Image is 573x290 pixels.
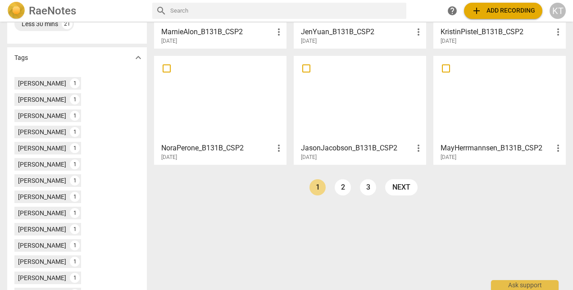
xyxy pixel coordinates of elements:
[132,51,145,64] button: Show more
[70,192,80,202] div: 1
[18,176,66,185] div: [PERSON_NAME]
[447,5,458,16] span: help
[297,59,423,161] a: JasonJacobson_B131B_CSP2[DATE]
[62,18,73,29] div: 21
[29,5,76,17] h2: RaeNotes
[441,154,456,161] span: [DATE]
[18,257,66,266] div: [PERSON_NAME]
[360,179,376,195] a: Page 3
[335,179,351,195] a: Page 2
[301,143,413,154] h3: JasonJacobson_B131B_CSP2
[161,143,273,154] h3: NoraPerone_B131B_CSP2
[301,27,413,37] h3: JenYuan_B131B_CSP2
[70,224,80,234] div: 1
[413,143,424,154] span: more_vert
[70,273,80,283] div: 1
[385,179,418,195] a: next
[441,143,553,154] h3: MayHerrmannsen_B131B_CSP2
[464,3,542,19] button: Upload
[301,37,317,45] span: [DATE]
[437,59,563,161] a: MayHerrmannsen_B131B_CSP2[DATE]
[22,19,58,28] div: Less 30 mins
[70,111,80,121] div: 1
[18,79,66,88] div: [PERSON_NAME]
[161,37,177,45] span: [DATE]
[18,241,66,250] div: [PERSON_NAME]
[18,111,66,120] div: [PERSON_NAME]
[70,176,80,186] div: 1
[70,257,80,267] div: 1
[18,127,66,136] div: [PERSON_NAME]
[273,143,284,154] span: more_vert
[7,2,25,20] img: Logo
[491,280,559,290] div: Ask support
[471,5,535,16] span: Add recording
[70,78,80,88] div: 1
[301,154,317,161] span: [DATE]
[70,240,80,250] div: 1
[444,3,460,19] a: Help
[157,59,283,161] a: NoraPerone_B131B_CSP2[DATE]
[273,27,284,37] span: more_vert
[7,2,145,20] a: LogoRaeNotes
[18,144,66,153] div: [PERSON_NAME]
[156,5,167,16] span: search
[18,225,66,234] div: [PERSON_NAME]
[553,143,564,154] span: more_vert
[70,95,80,104] div: 1
[413,27,424,37] span: more_vert
[18,273,66,282] div: [PERSON_NAME]
[550,3,566,19] button: KT
[18,95,66,104] div: [PERSON_NAME]
[18,160,66,169] div: [PERSON_NAME]
[70,159,80,169] div: 1
[471,5,482,16] span: add
[70,208,80,218] div: 1
[161,154,177,161] span: [DATE]
[441,37,456,45] span: [DATE]
[161,27,273,37] h3: MarnieAlon_B131B_CSP2
[553,27,564,37] span: more_vert
[18,192,66,201] div: [PERSON_NAME]
[441,27,553,37] h3: KristinPistel_B131B_CSP2
[18,208,66,217] div: [PERSON_NAME]
[70,143,80,153] div: 1
[70,127,80,137] div: 1
[14,53,28,63] p: Tags
[133,52,144,63] span: expand_more
[170,4,403,18] input: Search
[309,179,326,195] a: Page 1 is your current page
